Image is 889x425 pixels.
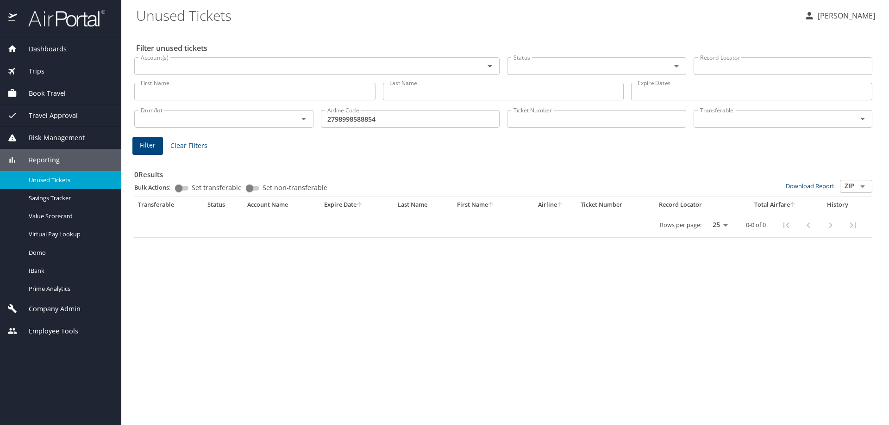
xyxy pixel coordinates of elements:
p: 0-0 of 0 [746,222,766,228]
a: Download Report [786,182,834,190]
span: Book Travel [17,88,66,99]
img: icon-airportal.png [8,9,18,27]
th: Status [204,197,244,213]
button: sort [557,202,563,208]
th: Airline [525,197,577,213]
h3: 0 Results [134,164,872,180]
span: Company Admin [17,304,81,314]
span: Risk Management [17,133,85,143]
span: Clear Filters [170,140,207,152]
button: Open [856,112,869,125]
span: Virtual Pay Lookup [29,230,110,239]
button: Open [670,60,683,73]
button: Open [483,60,496,73]
th: Last Name [394,197,453,213]
button: Clear Filters [167,137,211,154]
div: Transferable [138,201,200,209]
th: Total Airfare [736,197,815,213]
button: Open [297,112,310,125]
th: Expire Date [320,197,394,213]
th: Account Name [244,197,320,213]
span: Filter [140,140,156,151]
span: Prime Analytics [29,284,110,293]
span: Employee Tools [17,326,78,336]
th: First Name [453,197,525,213]
h2: Filter unused tickets [136,41,874,55]
select: rows per page [705,218,731,232]
p: Rows per page: [660,222,701,228]
th: History [815,197,861,213]
span: Savings Tracker [29,194,110,203]
th: Record Locator [655,197,736,213]
span: Set transferable [192,185,242,191]
span: Dashboards [17,44,67,54]
span: Domo [29,248,110,257]
button: sort [790,202,796,208]
button: [PERSON_NAME] [800,7,879,24]
span: Set non-transferable [263,185,327,191]
button: sort [357,202,363,208]
span: Travel Approval [17,111,78,121]
span: IBank [29,266,110,275]
table: custom pagination table [134,197,872,238]
h1: Unused Tickets [136,1,796,30]
button: Filter [132,137,163,155]
span: Unused Tickets [29,176,110,185]
button: sort [488,202,495,208]
button: Open [856,180,869,193]
img: airportal-logo.png [18,9,105,27]
span: Reporting [17,155,60,165]
p: [PERSON_NAME] [815,10,875,21]
span: Trips [17,66,44,76]
p: Bulk Actions: [134,183,178,191]
span: Value Scorecard [29,212,110,221]
th: Ticket Number [577,197,655,213]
